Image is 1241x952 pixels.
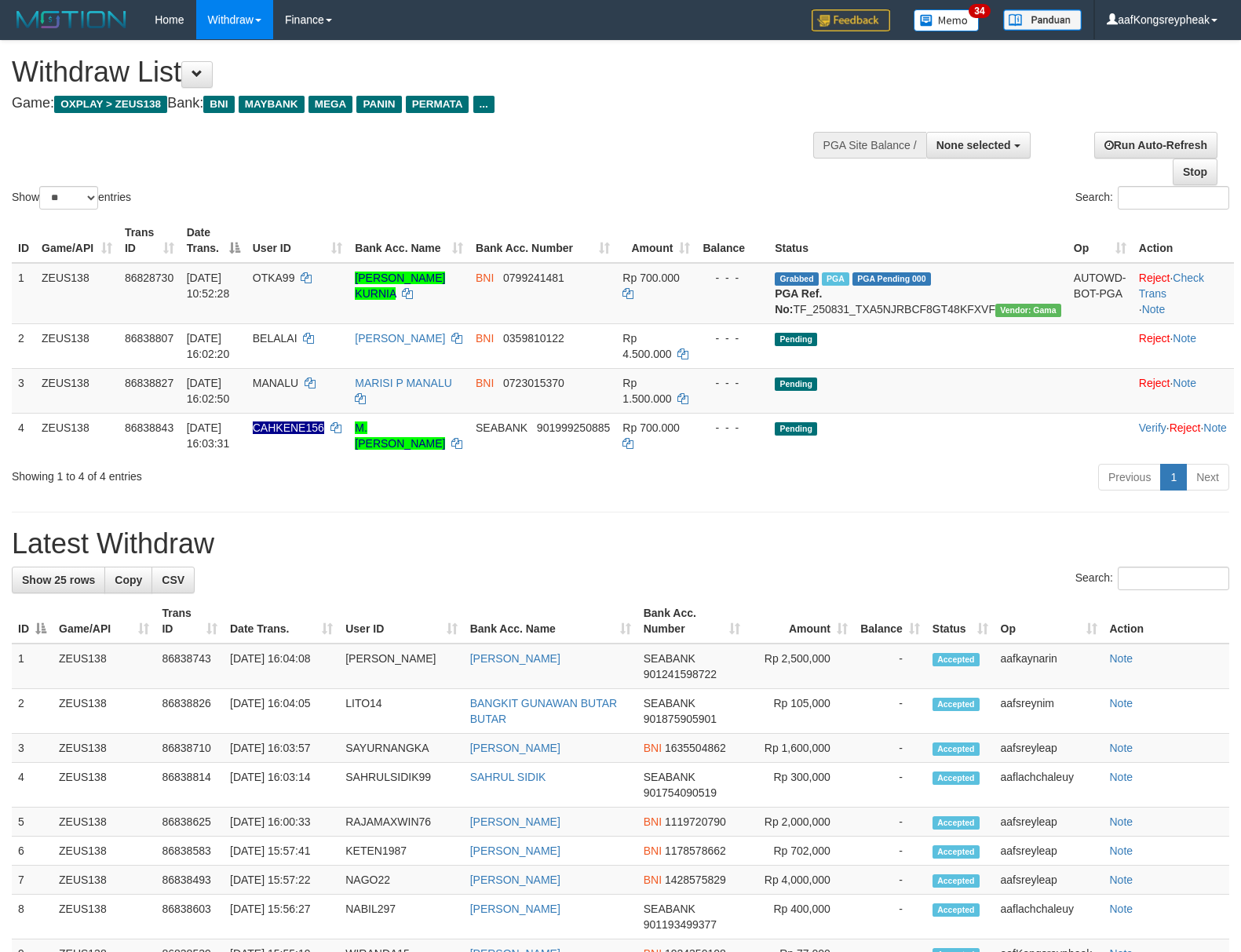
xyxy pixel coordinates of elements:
[35,263,119,324] td: ZEUS138
[476,377,494,389] span: BNI
[12,186,131,210] label: Show entries
[35,413,119,458] td: ZEUS138
[224,866,339,895] td: [DATE] 15:57:22
[644,874,662,886] span: BNI
[537,421,610,434] span: Copy 901999250885 to clipboard
[775,422,817,436] span: Pending
[12,263,35,324] td: 1
[933,816,980,830] span: Accepted
[1133,323,1234,368] td: ·
[203,96,234,113] span: BNI
[470,771,546,783] a: SAHRUL SIDIK
[746,837,854,866] td: Rp 702,000
[1139,377,1170,389] a: Reject
[470,697,617,725] a: BANGKIT GUNAWAN BUTAR BUTAR
[339,895,463,939] td: NABIL297
[12,644,53,689] td: 1
[125,272,173,284] span: 86828730
[476,332,494,345] span: BNI
[155,689,224,734] td: 86838826
[696,218,768,263] th: Balance
[503,272,564,284] span: Copy 0799241481 to clipboard
[622,421,679,434] span: Rp 700.000
[12,96,812,111] h4: Game: Bank:
[349,218,469,263] th: Bank Acc. Name: activate to sort column ascending
[1133,263,1234,324] td: · ·
[53,808,155,837] td: ZEUS138
[933,698,980,711] span: Accepted
[1139,421,1166,434] a: Verify
[246,218,349,263] th: User ID: activate to sort column ascending
[39,186,98,210] select: Showentries
[12,368,35,413] td: 3
[12,8,131,31] img: MOTION_logo.png
[1110,903,1133,915] a: Note
[644,903,695,915] span: SEABANK
[1075,567,1229,590] label: Search:
[253,421,324,434] span: Nama rekening ada tanda titik/strip, harap diedit
[224,808,339,837] td: [DATE] 16:00:33
[12,763,53,808] td: 4
[239,96,305,113] span: MAYBANK
[933,771,980,785] span: Accepted
[926,599,995,644] th: Status: activate to sort column ascending
[1133,368,1234,413] td: ·
[622,377,671,405] span: Rp 1.500.000
[746,599,854,644] th: Amount: activate to sort column ascending
[162,574,184,586] span: CSV
[1173,332,1196,345] a: Note
[933,874,980,888] span: Accepted
[995,304,1061,317] span: Vendor URL: https://trx31.1velocity.biz
[644,771,695,783] span: SEABANK
[253,332,297,345] span: BELALAI
[464,599,637,644] th: Bank Acc. Name: activate to sort column ascending
[339,599,463,644] th: User ID: activate to sort column ascending
[933,742,980,756] span: Accepted
[35,218,119,263] th: Game/API: activate to sort column ascending
[1110,742,1133,754] a: Note
[1118,186,1229,210] input: Search:
[995,808,1104,837] td: aafsreyleap
[746,644,854,689] td: Rp 2,500,000
[746,866,854,895] td: Rp 4,000,000
[35,323,119,368] td: ZEUS138
[703,375,762,391] div: - - -
[12,837,53,866] td: 6
[1110,874,1133,886] a: Note
[503,332,564,345] span: Copy 0359810122 to clipboard
[476,272,494,284] span: BNI
[155,895,224,939] td: 86838603
[53,734,155,763] td: ZEUS138
[703,330,762,346] div: - - -
[1133,413,1234,458] td: · ·
[155,837,224,866] td: 86838583
[775,287,822,316] b: PGA Ref. No:
[12,567,105,593] a: Show 25 rows
[355,421,445,450] a: M. [PERSON_NAME]
[746,763,854,808] td: Rp 300,000
[187,421,230,450] span: [DATE] 16:03:31
[1186,464,1229,491] a: Next
[644,713,717,725] span: Copy 901875905901 to clipboard
[1075,186,1229,210] label: Search:
[355,332,445,345] a: [PERSON_NAME]
[644,786,717,799] span: Copy 901754090519 to clipboard
[155,734,224,763] td: 86838710
[125,421,173,434] span: 86838843
[12,734,53,763] td: 3
[1173,377,1196,389] a: Note
[339,644,463,689] td: [PERSON_NAME]
[995,599,1104,644] th: Op: activate to sort column ascending
[933,653,980,666] span: Accepted
[1110,771,1133,783] a: Note
[995,689,1104,734] td: aafsreynim
[224,895,339,939] td: [DATE] 15:56:27
[53,763,155,808] td: ZEUS138
[187,272,230,300] span: [DATE] 10:52:28
[224,689,339,734] td: [DATE] 16:04:05
[12,218,35,263] th: ID
[665,844,726,857] span: Copy 1178578662 to clipboard
[1094,132,1217,159] a: Run Auto-Refresh
[155,763,224,808] td: 86838814
[812,9,890,31] img: Feedback.jpg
